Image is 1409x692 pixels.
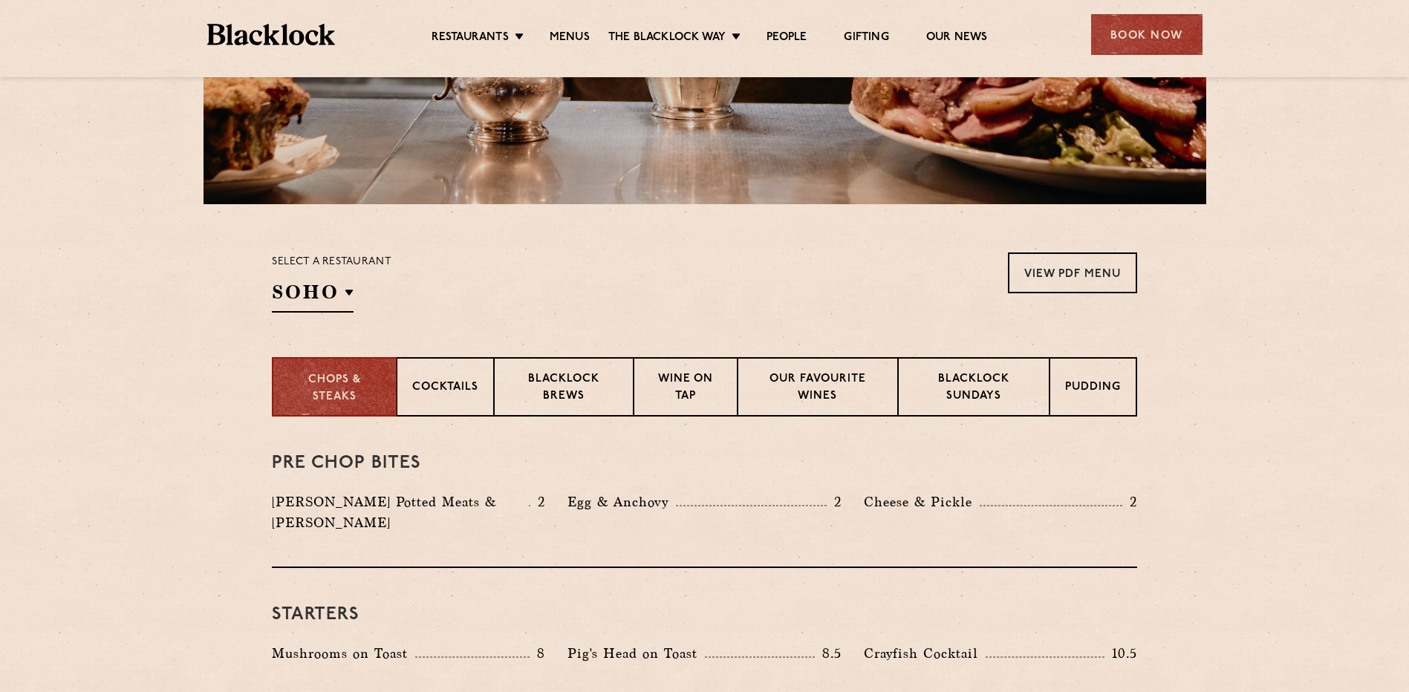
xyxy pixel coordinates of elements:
p: 10.5 [1104,644,1137,663]
p: Egg & Anchovy [567,492,676,512]
p: 2 [827,492,842,512]
a: Menus [550,30,590,47]
p: Pudding [1065,379,1121,398]
p: Wine on Tap [649,371,722,406]
a: The Blacklock Way [608,30,726,47]
a: People [767,30,807,47]
p: 2 [530,492,545,512]
h2: SOHO [272,279,354,313]
p: 8 [530,644,545,663]
p: Blacklock Sundays [914,371,1034,406]
p: 2 [1122,492,1137,512]
p: [PERSON_NAME] Potted Meats & [PERSON_NAME] [272,492,529,533]
p: Mushrooms on Toast [272,643,415,664]
p: Blacklock Brews [510,371,618,406]
p: Cheese & Pickle [864,492,980,512]
div: Book Now [1091,14,1203,55]
p: Our favourite wines [753,371,882,406]
p: Pig's Head on Toast [567,643,705,664]
p: Chops & Steaks [288,372,381,405]
img: BL_Textured_Logo-footer-cropped.svg [207,24,336,45]
h3: Starters [272,605,1137,624]
p: 8.5 [815,644,842,663]
a: Restaurants [432,30,509,47]
p: Cocktails [412,379,478,398]
a: View PDF Menu [1008,252,1137,293]
p: Crayfish Cocktail [864,643,986,664]
p: Select a restaurant [272,252,391,272]
a: Our News [926,30,988,47]
a: Gifting [844,30,888,47]
h3: Pre Chop Bites [272,454,1137,473]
